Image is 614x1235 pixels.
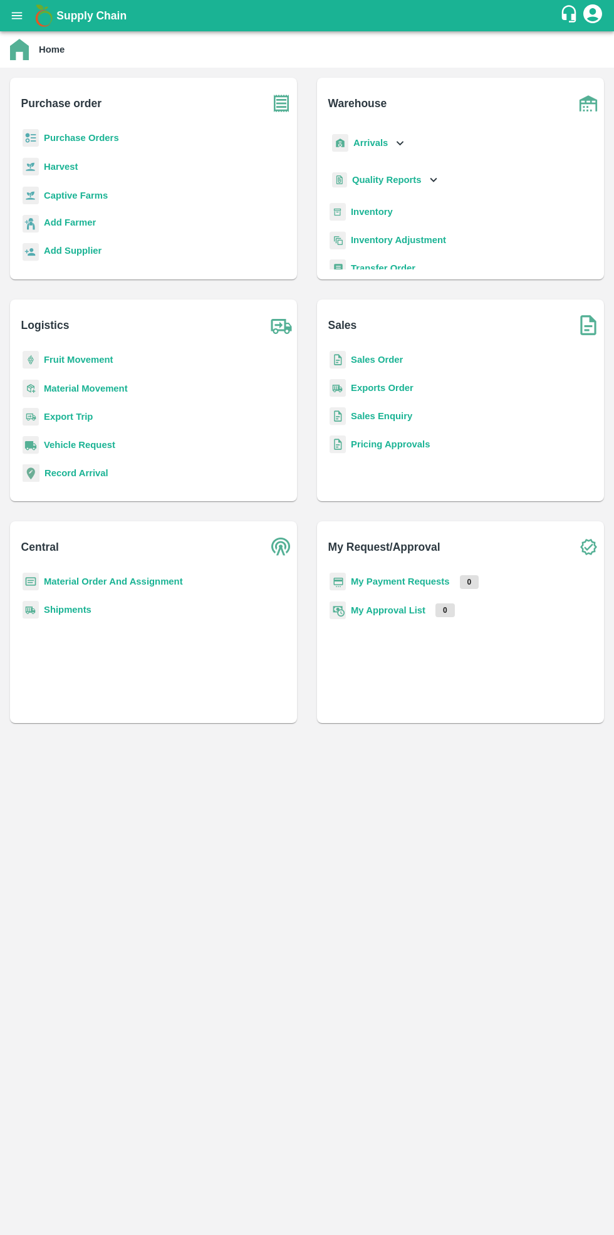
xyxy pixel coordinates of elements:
b: Arrivals [353,138,388,148]
img: warehouse [573,88,604,119]
div: Arrivals [330,129,407,157]
img: approval [330,601,346,620]
b: Logistics [21,316,70,334]
a: Vehicle Request [44,440,115,450]
a: Inventory [351,207,393,217]
img: harvest [23,157,39,176]
img: whTransfer [330,259,346,278]
a: Shipments [44,605,91,615]
img: harvest [23,186,39,205]
img: home [10,39,29,60]
a: Sales Enquiry [351,411,412,421]
a: Harvest [44,162,78,172]
div: customer-support [559,4,581,27]
p: 0 [460,575,479,589]
b: Home [39,44,65,55]
img: supplier [23,243,39,261]
b: Central [21,538,59,556]
b: Quality Reports [352,175,422,185]
button: open drawer [3,1,31,30]
img: sales [330,351,346,369]
img: payment [330,573,346,591]
b: Add Supplier [44,246,101,256]
img: fruit [23,351,39,369]
a: Material Movement [44,383,128,393]
img: recordArrival [23,464,39,482]
div: account of current user [581,3,604,29]
img: purchase [266,88,297,119]
img: vehicle [23,436,39,454]
img: sales [330,407,346,425]
b: Purchase order [21,95,101,112]
img: qualityReport [332,172,347,188]
img: logo [31,3,56,28]
b: Warehouse [328,95,387,112]
div: Quality Reports [330,167,440,193]
img: shipments [23,601,39,619]
img: truck [266,310,297,341]
a: Transfer Order [351,263,415,273]
a: My Payment Requests [351,576,450,586]
img: sales [330,435,346,454]
img: whInventory [330,203,346,221]
a: Exports Order [351,383,414,393]
a: Pricing Approvals [351,439,430,449]
img: centralMaterial [23,573,39,591]
p: 0 [435,603,455,617]
img: whArrival [332,134,348,152]
img: farmer [23,215,39,233]
img: reciept [23,129,39,147]
b: Supply Chain [56,9,127,22]
a: Add Supplier [44,244,101,261]
b: My Request/Approval [328,538,440,556]
a: Supply Chain [56,7,559,24]
a: Purchase Orders [44,133,119,143]
a: Record Arrival [44,468,108,478]
a: Export Trip [44,412,93,422]
a: Sales Order [351,355,403,365]
a: Inventory Adjustment [351,235,446,245]
img: delivery [23,408,39,426]
a: Fruit Movement [44,355,113,365]
a: Captive Farms [44,190,108,201]
img: check [573,531,604,563]
img: soSales [573,310,604,341]
a: My Approval List [351,605,425,615]
img: inventory [330,231,346,249]
b: Sales [328,316,357,334]
a: Add Farmer [44,216,96,232]
b: Add Farmer [44,217,96,227]
img: shipments [330,379,346,397]
a: Material Order And Assignment [44,576,183,586]
img: central [266,531,297,563]
img: material [23,379,39,398]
